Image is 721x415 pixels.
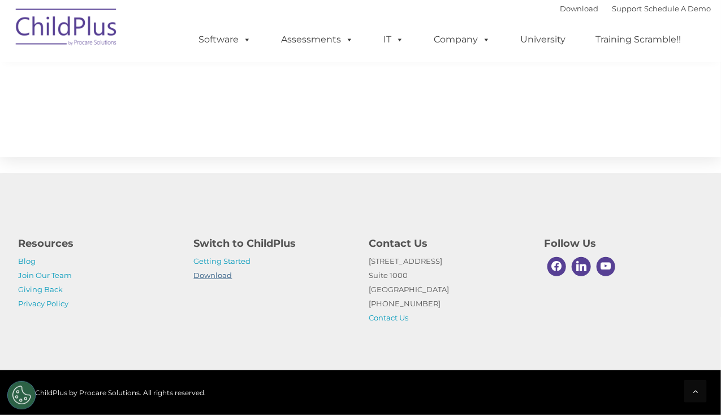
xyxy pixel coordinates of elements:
[645,4,711,13] a: Schedule A Demo
[188,28,263,51] a: Software
[612,4,642,13] a: Support
[594,254,619,279] a: Youtube
[19,299,69,308] a: Privacy Policy
[560,4,599,13] a: Download
[157,75,192,83] span: Last name
[537,293,721,415] iframe: Chat Widget
[19,256,36,266] a: Blog
[19,236,177,251] h4: Resources
[373,28,416,51] a: IT
[194,271,232,280] a: Download
[423,28,502,51] a: Company
[369,313,409,322] a: Contact Us
[369,254,528,325] p: [STREET_ADDRESS] Suite 1000 [GEOGRAPHIC_DATA] [PHONE_NUMBER]
[560,4,711,13] font: |
[585,28,693,51] a: Training Scramble!!
[19,271,72,280] a: Join Our Team
[10,388,206,397] span: © 2025 ChildPlus by Procare Solutions. All rights reserved.
[194,256,251,266] a: Getting Started
[194,236,352,251] h4: Switch to ChildPlus
[545,254,569,279] a: Facebook
[10,1,123,57] img: ChildPlus by Procare Solutions
[545,236,703,251] h4: Follow Us
[157,121,205,130] span: Phone number
[7,381,36,409] button: Cookies Settings
[510,28,577,51] a: University
[569,254,594,279] a: Linkedin
[369,236,528,251] h4: Contact Us
[270,28,365,51] a: Assessments
[19,285,63,294] a: Giving Back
